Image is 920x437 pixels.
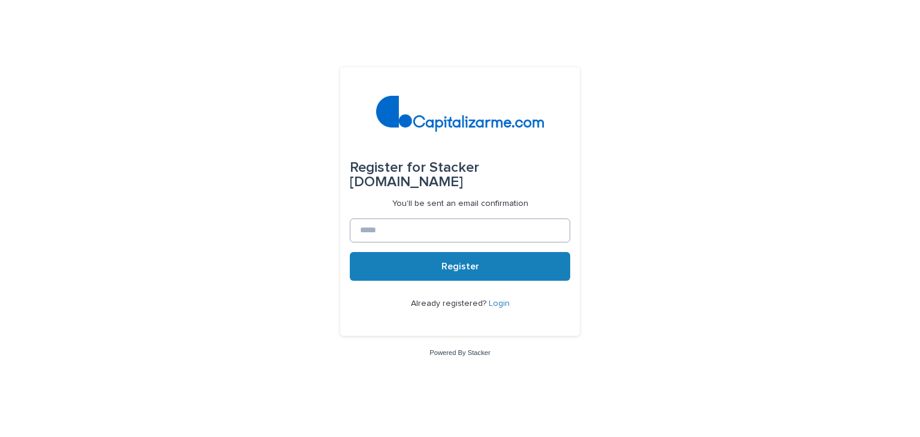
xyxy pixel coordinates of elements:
[350,252,570,281] button: Register
[429,349,490,356] a: Powered By Stacker
[489,299,510,308] a: Login
[392,199,528,209] p: You'll be sent an email confirmation
[441,262,479,271] span: Register
[350,151,570,199] div: Stacker [DOMAIN_NAME]
[411,299,489,308] span: Already registered?
[350,160,426,175] span: Register for
[376,96,544,132] img: 4arMvv9wSvmHTHbXwTim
